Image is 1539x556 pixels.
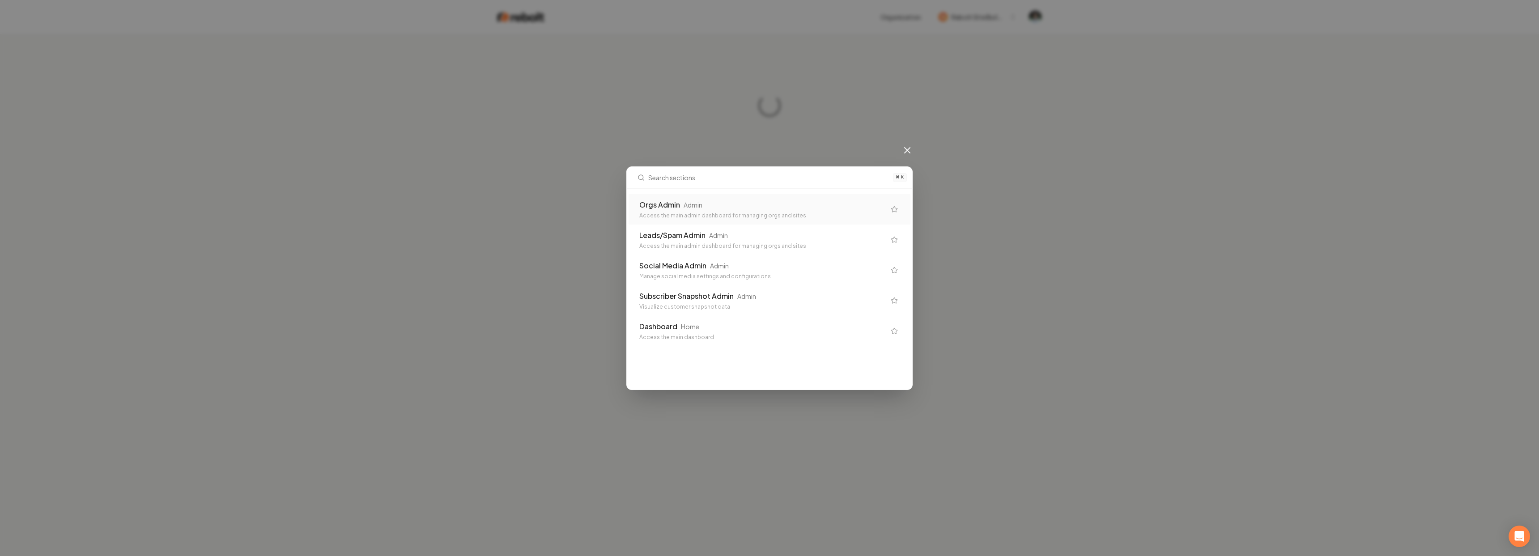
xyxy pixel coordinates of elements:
[639,273,885,280] div: Manage social media settings and configurations
[639,291,734,301] div: Subscriber Snapshot Admin
[639,230,706,241] div: Leads/Spam Admin
[639,260,706,271] div: Social Media Admin
[737,292,756,301] div: Admin
[639,321,677,332] div: Dashboard
[684,200,702,209] div: Admin
[639,212,885,219] div: Access the main admin dashboard for managing orgs and sites
[648,167,888,188] input: Search sections...
[710,261,729,270] div: Admin
[639,242,885,250] div: Access the main admin dashboard for managing orgs and sites
[639,199,680,210] div: Orgs Admin
[627,189,912,352] div: Search sections...
[681,322,699,331] div: Home
[639,334,885,341] div: Access the main dashboard
[1509,526,1530,547] div: Open Intercom Messenger
[709,231,728,240] div: Admin
[639,303,885,310] div: Visualize customer snapshot data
